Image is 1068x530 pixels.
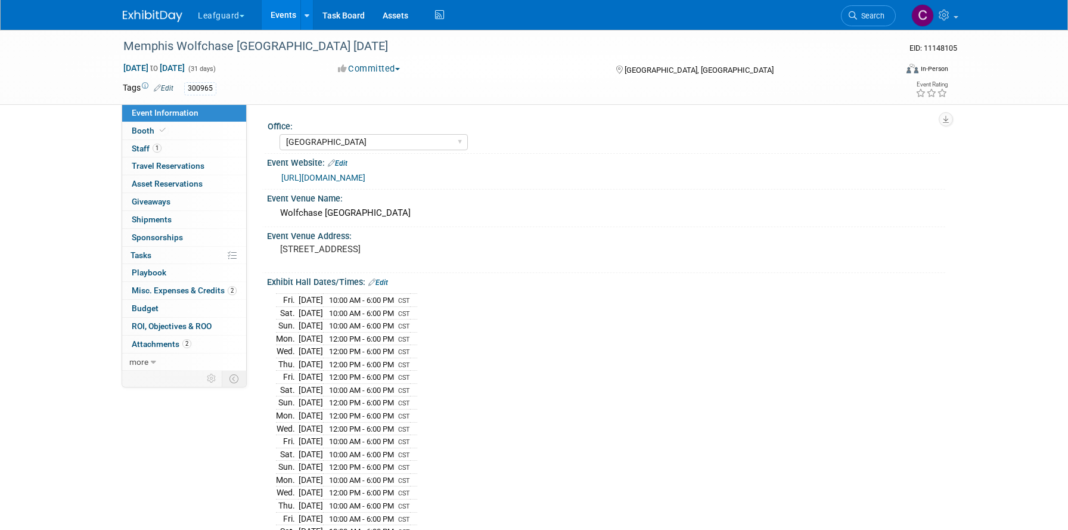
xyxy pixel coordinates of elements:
span: Sponsorships [132,233,183,242]
span: CST [398,348,410,356]
span: CST [398,297,410,305]
td: Sun. [276,396,299,410]
span: more [129,357,148,367]
span: to [148,63,160,73]
td: Sat. [276,448,299,461]
span: CST [398,451,410,459]
a: more [122,354,246,371]
td: Wed. [276,345,299,358]
div: Event Format [825,62,948,80]
span: CST [398,323,410,330]
span: 12:00 PM - 6:00 PM [329,488,394,497]
a: Asset Reservations [122,175,246,193]
span: 12:00 PM - 6:00 PM [329,463,394,472]
span: CST [398,426,410,433]
span: 10:00 AM - 6:00 PM [329,296,394,305]
span: Attachments [132,339,191,349]
a: Shipments [122,211,246,228]
a: Attachments2 [122,336,246,353]
td: Toggle Event Tabs [222,371,247,386]
span: Tasks [131,250,151,260]
a: ROI, Objectives & ROO [122,318,246,335]
span: Event Information [132,108,198,117]
td: [DATE] [299,358,323,371]
span: 12:00 PM - 6:00 PM [329,334,394,343]
td: Wed. [276,486,299,500]
span: CST [398,361,410,369]
td: [DATE] [299,473,323,486]
td: Thu. [276,499,299,512]
span: CST [398,503,410,510]
td: Mon. [276,473,299,486]
span: Travel Reservations [132,161,204,171]
td: [DATE] [299,396,323,410]
img: Format-Inperson.png [906,64,918,73]
div: Event Venue Name: [267,190,945,204]
span: CST [398,516,410,523]
a: Budget [122,300,246,317]
td: Mon. [276,410,299,423]
td: Tags [123,82,173,95]
td: [DATE] [299,332,323,345]
img: Clayton Stackpole [911,4,934,27]
td: [DATE] [299,461,323,474]
div: Event Venue Address: [267,227,945,242]
td: Fri. [276,371,299,384]
td: Thu. [276,358,299,371]
td: [DATE] [299,435,323,448]
div: Event Website: [267,154,945,169]
a: Tasks [122,247,246,264]
td: [DATE] [299,448,323,461]
span: CST [398,413,410,420]
span: Booth [132,126,168,135]
div: Exhibit Hall Dates/Times: [267,273,945,289]
span: CST [398,310,410,318]
td: Fri. [276,293,299,306]
td: Sat. [276,306,299,320]
span: [GEOGRAPHIC_DATA], [GEOGRAPHIC_DATA] [625,66,774,75]
span: Playbook [132,268,166,277]
span: [DATE] [DATE] [123,63,185,73]
span: 10:00 AM - 6:00 PM [329,514,394,523]
td: [DATE] [299,383,323,396]
span: 12:00 PM - 6:00 PM [329,373,394,382]
div: In-Person [920,64,948,73]
td: [DATE] [299,486,323,500]
span: Staff [132,144,162,153]
div: Memphis Wolfchase [GEOGRAPHIC_DATA] [DATE] [119,36,878,57]
span: 12:00 PM - 6:00 PM [329,347,394,356]
span: 10:00 AM - 6:00 PM [329,501,394,510]
a: Giveaways [122,193,246,210]
span: CST [398,374,410,382]
span: Asset Reservations [132,179,203,188]
span: 12:00 PM - 6:00 PM [329,411,394,420]
pre: [STREET_ADDRESS] [280,244,536,255]
div: Office: [268,117,940,132]
td: [DATE] [299,306,323,320]
span: CST [398,477,410,485]
span: CST [398,387,410,395]
span: 12:00 PM - 6:00 PM [329,398,394,407]
span: 10:00 AM - 6:00 PM [329,309,394,318]
a: Staff1 [122,140,246,157]
div: Event Rating [915,82,948,88]
a: Playbook [122,264,246,281]
span: Misc. Expenses & Credits [132,286,237,295]
a: Search [841,5,896,26]
td: [DATE] [299,410,323,423]
span: CST [398,464,410,472]
span: Budget [132,303,159,313]
span: 10:00 AM - 6:00 PM [329,437,394,446]
span: CST [398,336,410,343]
td: [DATE] [299,499,323,512]
td: Mon. [276,332,299,345]
span: 12:00 PM - 6:00 PM [329,424,394,433]
span: 12:00 PM - 6:00 PM [329,360,394,369]
span: 10:00 AM - 6:00 PM [329,321,394,330]
a: Sponsorships [122,229,246,246]
td: [DATE] [299,345,323,358]
span: 10:00 AM - 6:00 PM [329,450,394,459]
td: [DATE] [299,422,323,435]
span: 10:00 AM - 6:00 PM [329,476,394,485]
a: Edit [328,159,347,168]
